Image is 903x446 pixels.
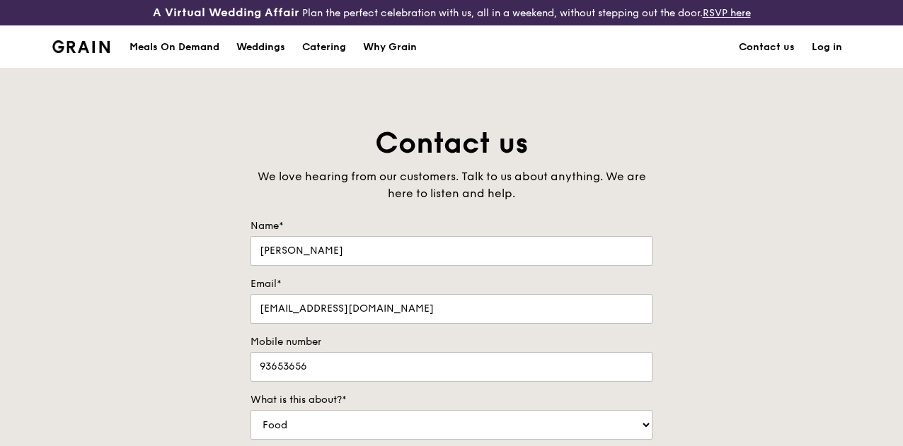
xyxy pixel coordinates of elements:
[228,26,294,69] a: Weddings
[730,26,803,69] a: Contact us
[52,25,110,67] a: GrainGrain
[251,124,652,163] h1: Contact us
[355,26,425,69] a: Why Grain
[251,219,652,233] label: Name*
[251,335,652,349] label: Mobile number
[251,393,652,407] label: What is this about?*
[130,26,219,69] div: Meals On Demand
[153,6,299,20] h3: A Virtual Wedding Affair
[302,26,346,69] div: Catering
[703,7,751,19] a: RSVP here
[251,277,652,291] label: Email*
[363,26,417,69] div: Why Grain
[251,168,652,202] div: We love hearing from our customers. Talk to us about anything. We are here to listen and help.
[294,26,355,69] a: Catering
[803,26,851,69] a: Log in
[52,40,110,53] img: Grain
[151,6,753,20] div: Plan the perfect celebration with us, all in a weekend, without stepping out the door.
[236,26,285,69] div: Weddings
